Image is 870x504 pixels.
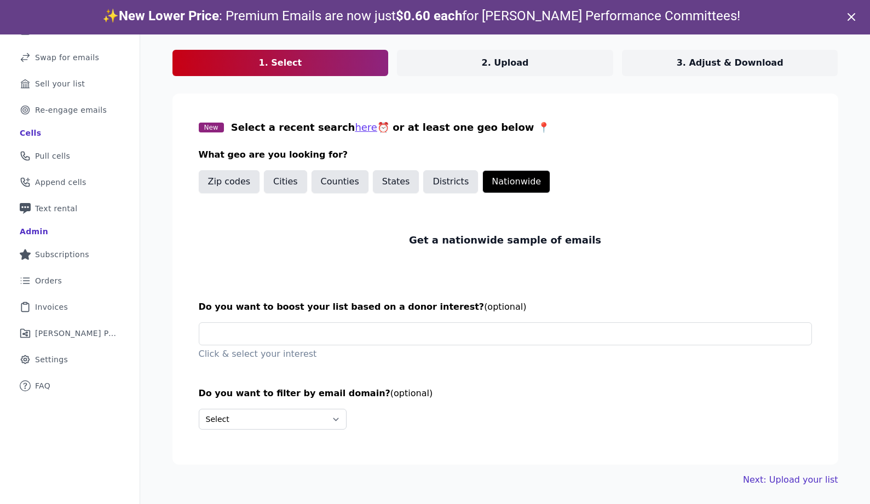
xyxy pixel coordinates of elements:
[199,123,224,132] span: New
[677,56,783,69] p: 3. Adjust & Download
[622,50,838,76] a: 3. Adjust & Download
[35,78,85,89] span: Sell your list
[482,170,550,193] button: Nationwide
[312,170,368,193] button: Counties
[35,105,107,115] span: Re-engage emails
[35,275,62,286] span: Orders
[9,45,131,69] a: Swap for emails
[9,98,131,122] a: Re-engage emails
[9,321,131,345] a: [PERSON_NAME] Performance
[35,249,89,260] span: Subscriptions
[199,347,812,361] p: Click & select your interest
[35,380,50,391] span: FAQ
[482,56,529,69] p: 2. Upload
[423,170,478,193] button: Districts
[9,242,131,267] a: Subscriptions
[9,72,131,96] a: Sell your list
[264,170,307,193] button: Cities
[409,233,601,248] p: Get a nationwide sample of emails
[199,388,390,398] span: Do you want to filter by email domain?
[484,302,526,312] span: (optional)
[355,120,377,135] button: here
[397,50,613,76] a: 2. Upload
[35,302,68,312] span: Invoices
[199,170,260,193] button: Zip codes
[9,347,131,372] a: Settings
[743,473,838,486] a: Next: Upload your list
[199,148,812,161] h3: What geo are you looking for?
[35,203,78,214] span: Text rental
[9,269,131,293] a: Orders
[9,170,131,194] a: Append cells
[373,170,419,193] button: States
[9,295,131,319] a: Invoices
[199,302,485,312] span: Do you want to boost your list based on a donor interest?
[9,374,131,398] a: FAQ
[20,128,41,138] div: Cells
[9,144,131,168] a: Pull cells
[35,328,118,339] span: [PERSON_NAME] Performance
[9,196,131,221] a: Text rental
[231,121,550,133] span: Select a recent search ⏰ or at least one geo below 📍
[35,177,87,188] span: Append cells
[172,50,389,76] a: 1. Select
[390,388,433,398] span: (optional)
[35,150,70,161] span: Pull cells
[259,56,302,69] p: 1. Select
[20,226,48,237] div: Admin
[35,354,68,365] span: Settings
[35,52,99,63] span: Swap for emails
